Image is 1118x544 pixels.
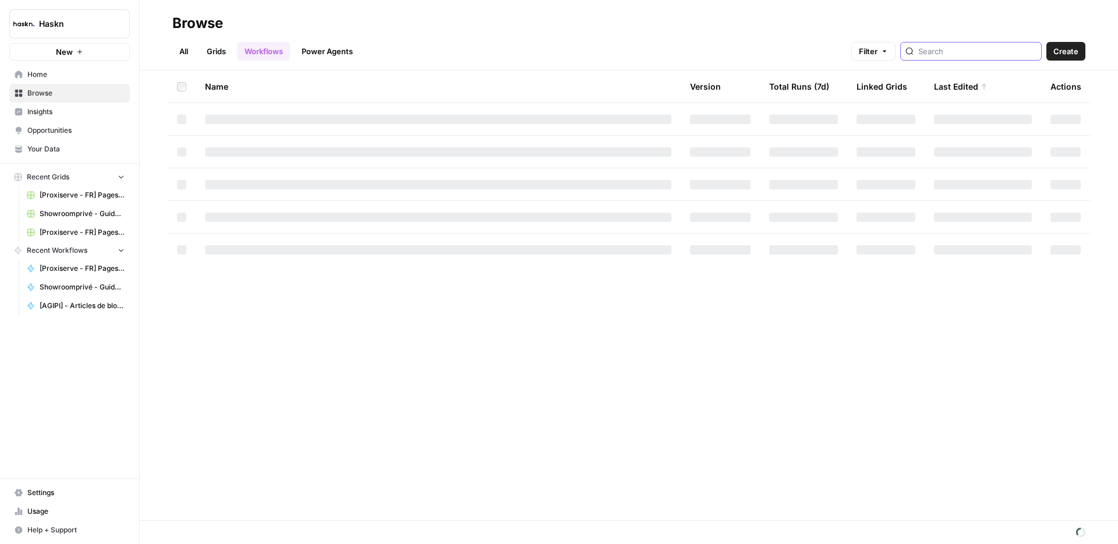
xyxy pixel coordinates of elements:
[918,45,1036,57] input: Search
[27,107,125,117] span: Insights
[9,103,130,121] a: Insights
[22,204,130,223] a: Showroomprivé - Guide d'achat de 800 mots Grid
[22,186,130,204] a: [Proxiserve - FR] Pages catégories - 1000 mots + FAQ Grid
[172,42,195,61] a: All
[22,223,130,242] a: [Proxiserve - FR] Pages catégories - 800 mots sans FAQ Grid
[27,172,69,182] span: Recent Grids
[27,88,125,98] span: Browse
[56,46,73,58] span: New
[40,263,125,274] span: [Proxiserve - FR] Pages catégories - 800 mots sans FAQ
[40,227,125,238] span: [Proxiserve - FR] Pages catégories - 800 mots sans FAQ Grid
[9,168,130,186] button: Recent Grids
[851,42,896,61] button: Filter
[857,70,907,103] div: Linked Grids
[205,70,671,103] div: Name
[40,301,125,311] span: [AGIPI] - Articles de blog - Optimisations
[1053,45,1078,57] span: Create
[22,259,130,278] a: [Proxiserve - FR] Pages catégories - 800 mots sans FAQ
[9,84,130,103] a: Browse
[9,502,130,521] a: Usage
[9,140,130,158] a: Your Data
[769,70,829,103] div: Total Runs (7d)
[27,525,125,535] span: Help + Support
[13,13,34,34] img: Haskn Logo
[40,282,125,292] span: Showroomprivé - Guide d'achat de 800 mots
[40,209,125,219] span: Showroomprivé - Guide d'achat de 800 mots Grid
[27,125,125,136] span: Opportunities
[40,190,125,200] span: [Proxiserve - FR] Pages catégories - 1000 mots + FAQ Grid
[9,121,130,140] a: Opportunities
[22,296,130,315] a: [AGIPI] - Articles de blog - Optimisations
[859,45,878,57] span: Filter
[9,521,130,539] button: Help + Support
[9,242,130,259] button: Recent Workflows
[9,43,130,61] button: New
[172,14,223,33] div: Browse
[9,483,130,502] a: Settings
[200,42,233,61] a: Grids
[22,278,130,296] a: Showroomprivé - Guide d'achat de 800 mots
[934,70,988,103] div: Last Edited
[27,488,125,498] span: Settings
[9,65,130,84] a: Home
[27,245,87,256] span: Recent Workflows
[690,70,721,103] div: Version
[295,42,360,61] a: Power Agents
[238,42,290,61] a: Workflows
[1050,70,1081,103] div: Actions
[27,144,125,154] span: Your Data
[27,506,125,517] span: Usage
[27,69,125,80] span: Home
[1046,42,1085,61] button: Create
[39,18,109,30] span: Haskn
[9,9,130,38] button: Workspace: Haskn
